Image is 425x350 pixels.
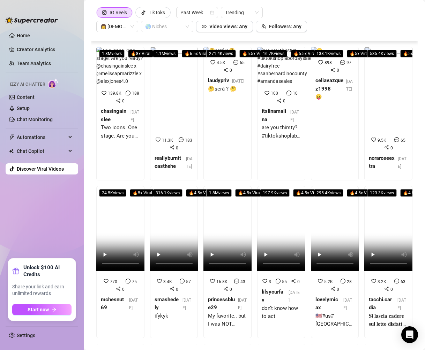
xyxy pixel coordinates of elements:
[234,279,239,283] span: message
[180,7,214,18] span: Past Week
[186,156,193,169] span: [DATE]
[155,155,181,170] strong: reallyburnttoasthehe
[311,186,359,338] a: 295.4Kviews🔥4.5x Viral5.2K280lovelymicax[DATE]🇺🇸#us#[GEOGRAPHIC_DATA]#unitedstates
[17,117,53,122] a: Chat Monitoring
[203,47,252,180] a: 271.4Kviews🔥5.5x Viral🤔será ? 🤔4.5K650laudypriv[DATE]🤔será ? 🤔
[126,279,131,283] span: message
[277,98,282,103] span: share-alt
[104,279,109,283] span: heart
[196,21,253,32] button: Video Views: Any
[290,110,299,122] span: [DATE]
[210,60,215,65] span: heart
[131,110,139,122] span: [DATE]
[157,279,162,283] span: heart
[398,156,407,169] span: [DATE]
[264,91,269,95] span: heart
[260,189,290,197] span: 197.9K views
[347,279,352,284] span: 28
[17,94,35,100] a: Content
[210,10,214,15] span: calendar
[325,60,332,65] span: 898
[384,286,389,291] span: share-alt
[202,24,207,29] span: eye
[17,146,66,157] span: Chat Copilot
[261,24,266,29] span: team
[262,124,301,140] div: are you thirsty? #tiktokshoplabordaysale #dairyfree #sanbernardinocounty #amandaseales
[6,17,58,24] img: logo-BBDzfeDw.svg
[216,279,228,284] span: 16.8K
[153,50,178,57] span: 1.1M views
[343,298,352,310] span: [DATE]
[367,189,397,197] span: 123.3K views
[260,50,287,57] span: 16.7K views
[262,108,286,123] strong: itslinamalina
[179,137,184,142] span: message
[369,155,395,170] strong: noraroseextra
[262,279,267,283] span: heart
[206,50,236,57] span: 271.4K views
[182,50,210,57] span: 🔥 6.5 x Viral
[239,50,268,57] span: 🔥 5.5 x Viral
[390,146,393,150] span: 0
[314,50,343,57] span: 138.1K views
[240,60,245,65] span: 65
[297,279,300,284] span: 0
[48,78,59,88] img: AI Chatter
[401,279,405,284] span: 63
[286,91,291,95] span: message
[155,312,194,320] div: ifykyk
[149,7,165,18] div: TikToks
[170,145,174,150] span: share-alt
[269,279,271,284] span: 3
[291,279,296,283] span: share-alt
[185,138,192,143] span: 183
[257,47,305,180] a: 16.7Kviews🔥5.5x Viralare you thirsty? #tiktokshoplabordaysale #dairyfree #sanbernardinocounty #am...
[276,279,281,283] span: message
[17,333,35,338] a: Settings
[293,91,298,96] span: 10
[367,50,397,57] span: 535.4K views
[233,60,238,65] span: message
[155,296,179,311] strong: smashedely
[293,189,322,197] span: 🔥 4.5 x Viral
[170,286,174,291] span: share-alt
[378,138,386,143] span: 9.5K
[17,132,66,143] span: Automations
[232,79,244,84] span: [DATE]
[364,186,412,338] a: 123.3Kviews🔥4.5x Viral3.2K630tacchi.cardia[DATE]𝐒𝐢 𝐥𝐚𝐬𝐜𝐢𝐚 𝐜𝐚𝐝𝐞𝐫𝐞 𝐬𝐮𝐥 𝐥𝐞𝐭𝐭𝐨 𝐝𝐢𝐬𝐟𝐚𝐭𝐭𝐨 𝐜𝐨𝐧 𝐠𝐫𝐚𝐳𝐢𝐚 𝐝𝐢...
[235,189,264,197] span: 🔥 4.5 x Viral
[9,149,14,154] img: Chat Copilot
[256,21,307,32] button: Followers: Any
[52,307,57,312] span: arrow-right
[132,91,139,96] span: 188
[394,137,399,142] span: message
[116,286,121,291] span: share-alt
[122,99,125,103] span: 0
[318,60,323,65] span: heart
[17,61,51,66] a: Team Analytics
[12,267,19,274] span: gift
[203,186,252,338] a: 1.8Mviews🔥4.5x Viral16.8K430princessblue29[DATE]My favorite.. but I was NOT prepared💀 #viral #exp...
[324,279,333,284] span: 5.2K
[122,287,125,292] span: 0
[394,279,399,283] span: message
[186,279,191,284] span: 57
[315,296,338,311] strong: lovelymicax
[315,93,355,101] div: 😛
[96,47,144,180] a: 1.8Mviews🔥8x ViralTwo icons. One stage. Are you ready? @chasingainslee x @melissapmarizzle x @ale...
[210,279,215,283] span: heart
[397,298,406,310] span: [DATE]
[378,279,386,284] span: 3.2K
[269,24,301,29] span: Followers: Any
[130,189,155,197] span: 🔥 5 x Viral
[257,47,311,85] img: are you thirsty? #tiktokshoplabordaysale #dairyfree #sanbernardinocounty #amandaseales
[203,47,235,54] img: 🤔será ? 🤔
[315,312,355,328] div: 🇺🇸#us#[GEOGRAPHIC_DATA]#unitedstates
[330,286,335,291] span: share-alt
[238,298,247,310] span: [DATE]
[129,298,138,310] span: [DATE]
[230,287,232,292] span: 0
[10,81,45,88] span: Izzy AI Chatter
[208,77,229,84] strong: laudypriv
[240,279,245,284] span: 43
